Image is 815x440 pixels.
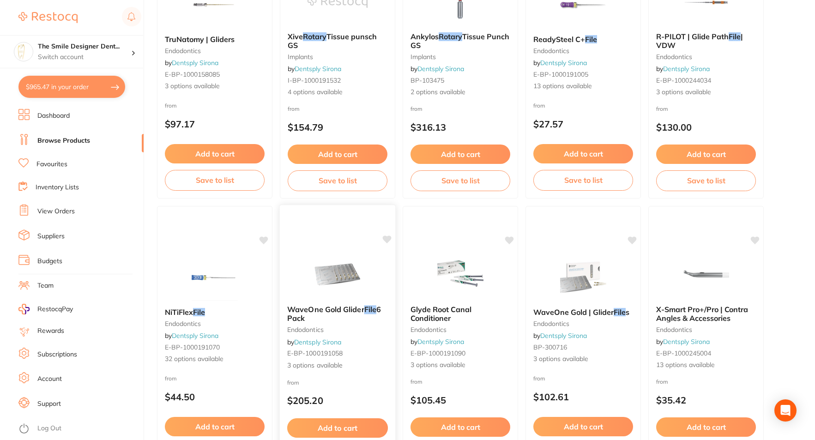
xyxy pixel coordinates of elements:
span: by [287,338,341,346]
span: from [411,378,423,385]
p: $130.00 [656,122,756,133]
span: from [165,102,177,109]
a: Dentsply Sirona [663,338,710,346]
a: View Orders [37,207,75,216]
a: Rewards [37,326,64,336]
a: Dentsply Sirona [172,59,218,67]
span: from [288,105,300,112]
span: BP-300716 [533,343,567,351]
em: File [193,307,205,317]
a: RestocqPay [18,304,73,314]
span: E-BP-1000191058 [287,349,343,357]
img: RestocqPay [18,304,30,314]
b: Ankylos Rotary Tissue Punch GS [411,32,510,49]
small: implants [411,53,510,60]
span: NiTiFlex [165,307,193,317]
button: Add to cart [165,144,265,163]
a: Account [37,374,62,384]
span: from [287,379,299,386]
span: TruNatomy | Gliders [165,35,235,44]
button: Add to cart [656,417,756,437]
span: 13 options available [656,361,756,370]
a: Log Out [37,424,61,433]
b: NiTiFlex File [165,308,265,316]
span: 3 options available [533,355,633,364]
span: Xive [288,32,303,41]
a: Inventory Lists [36,183,79,192]
span: 3 options available [287,361,388,370]
b: WaveOne Gold | Glider Files [533,308,633,316]
span: E-BP-1000191070 [165,343,220,351]
p: $44.50 [165,392,265,402]
span: by [533,59,587,67]
button: Add to cart [288,145,387,164]
em: File [729,32,741,41]
span: from [656,105,668,112]
span: s [626,307,629,317]
span: 13 options available [533,82,633,91]
button: Add to cart [411,417,510,437]
button: Save to list [411,170,510,191]
span: by [656,338,710,346]
b: WaveOne Gold Glider File 6 Pack [287,305,388,322]
p: $105.45 [411,395,510,405]
small: endodontics [165,47,265,54]
small: endodontics [656,53,756,60]
small: endodontics [533,47,633,54]
span: from [165,375,177,382]
span: 3 options available [656,88,756,97]
a: Budgets [37,257,62,266]
em: File [614,307,626,317]
span: ReadySteel C+ [533,35,585,44]
a: Dentsply Sirona [417,338,464,346]
img: WaveOne Gold Glider File 6 Pack [307,251,368,298]
span: 2 options available [411,88,510,97]
span: Tissue Punch GS [411,32,509,49]
span: from [411,105,423,112]
img: WaveOne Gold | Glider Files [553,254,613,301]
button: $965.47 in your order [18,76,125,98]
button: Add to cart [656,145,756,164]
em: Rotary [303,32,326,41]
span: X-Smart Pro+/Pro | Contra Angles & Accessories [656,305,748,322]
span: 6 Pack [287,305,381,323]
a: Dentsply Sirona [417,65,464,73]
button: Save to list [533,170,633,190]
span: Ankylos [411,32,439,41]
a: Dentsply Sirona [663,65,710,73]
button: Add to cart [533,417,633,436]
small: endodontics [165,320,265,327]
a: Dentsply Sirona [295,65,341,73]
a: Team [37,281,54,290]
span: by [411,338,464,346]
span: Tissue punsch GS [288,32,377,49]
p: $35.42 [656,395,756,405]
span: R-PILOT | Glide Path [656,32,729,41]
span: E-BP-1000191090 [411,349,465,357]
span: E-BP-1000158085 [165,70,220,78]
span: by [165,332,218,340]
span: by [533,332,587,340]
b: TruNatomy | Gliders [165,35,265,43]
span: by [165,59,218,67]
p: $316.13 [411,122,510,133]
span: 3 options available [165,82,265,91]
span: 4 options available [288,88,387,97]
p: $154.79 [288,122,387,133]
a: Suppliers [37,232,65,241]
p: $27.57 [533,119,633,129]
a: Subscriptions [37,350,77,359]
span: 3 options available [411,361,510,370]
a: Dashboard [37,111,70,121]
span: E-BP-1000245004 [656,349,711,357]
a: Favourites [36,160,67,169]
em: File [585,35,597,44]
span: from [533,375,545,382]
span: WaveOne Gold Glider [287,305,364,314]
span: 32 options available [165,355,265,364]
a: Dentsply Sirona [540,332,587,340]
span: by [656,65,710,73]
span: E-BP-1000191005 [533,70,588,78]
button: Save to list [288,170,387,191]
a: Browse Products [37,136,90,145]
